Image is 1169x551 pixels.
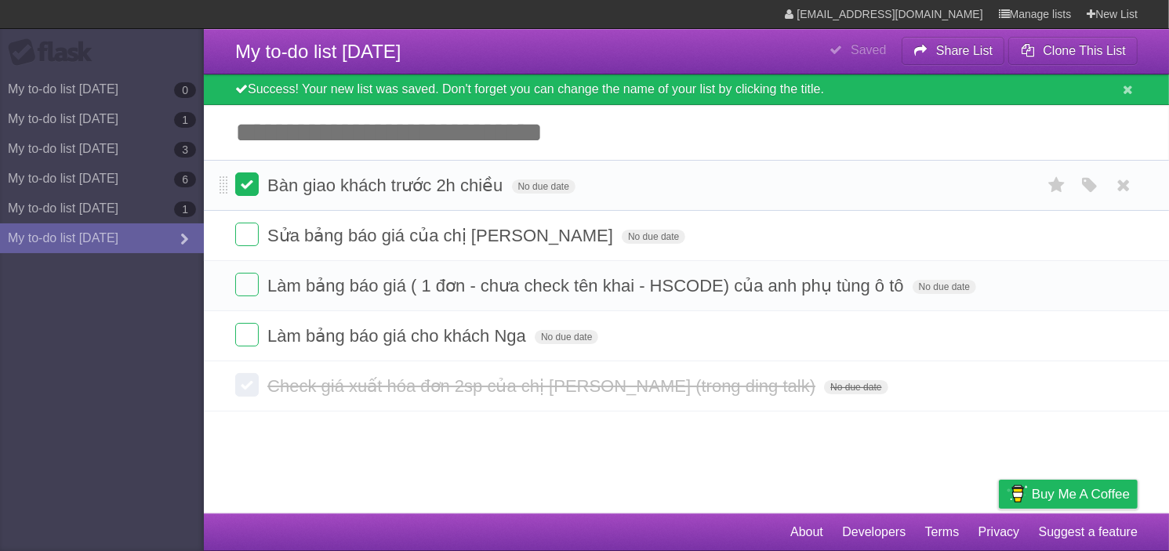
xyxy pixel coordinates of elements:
label: Done [235,323,259,346]
span: Làm bảng báo giá ( 1 đơn - chưa check tên khai - HSCODE) của anh phụ tùng ô tô [267,276,908,295]
button: Clone This List [1008,37,1138,65]
b: 1 [174,201,196,217]
span: Sửa bảng báo giá của chị [PERSON_NAME] [267,226,617,245]
b: Share List [936,44,993,57]
span: Làm bảng báo giá cho khách Nga [267,326,530,346]
b: 6 [174,172,196,187]
span: Bàn giao khách trước 2h chiều [267,176,506,195]
a: Terms [925,517,960,547]
span: No due date [512,179,575,194]
a: Privacy [978,517,1019,547]
button: Share List [902,37,1005,65]
span: Check giá xuất hóa đơn 2sp của chị [PERSON_NAME] (trong ding talk) [267,376,819,396]
b: Saved [851,43,886,56]
span: No due date [535,330,598,344]
a: About [790,517,823,547]
b: 1 [174,112,196,128]
div: Flask [8,38,102,67]
span: Buy me a coffee [1032,480,1130,508]
label: Star task [1042,172,1072,198]
img: Buy me a coffee [1007,480,1028,507]
span: No due date [824,380,888,394]
a: Suggest a feature [1039,517,1138,547]
span: My to-do list [DATE] [235,41,401,62]
a: Developers [842,517,906,547]
b: Clone This List [1043,44,1126,57]
a: Buy me a coffee [999,480,1138,509]
b: 0 [174,82,196,98]
div: Success! Your new list was saved. Don't forget you can change the name of your list by clicking t... [204,74,1169,105]
label: Done [235,172,259,196]
label: Done [235,273,259,296]
label: Done [235,373,259,397]
span: No due date [622,230,685,244]
span: No due date [913,280,976,294]
b: 3 [174,142,196,158]
label: Done [235,223,259,246]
